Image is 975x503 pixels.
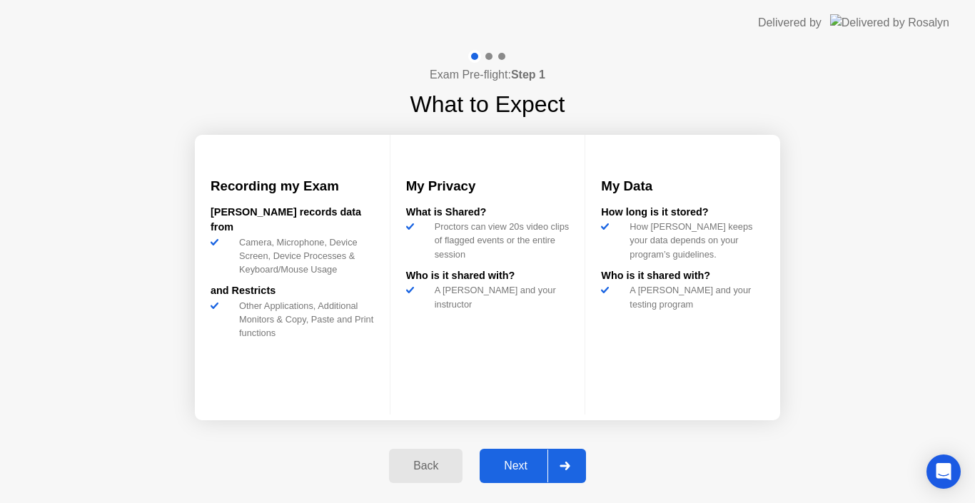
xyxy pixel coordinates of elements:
div: How long is it stored? [601,205,764,220]
h1: What to Expect [410,87,565,121]
div: Camera, Microphone, Device Screen, Device Processes & Keyboard/Mouse Usage [233,235,374,277]
div: Delivered by [758,14,822,31]
div: [PERSON_NAME] records data from [211,205,374,235]
h3: My Privacy [406,176,570,196]
div: Who is it shared with? [601,268,764,284]
div: Open Intercom Messenger [926,454,961,489]
button: Back [389,449,463,483]
div: Back [393,459,458,472]
div: Who is it shared with? [406,268,570,284]
b: Step 1 [511,68,545,81]
h3: My Data [601,176,764,196]
div: and Restricts [211,283,374,299]
div: What is Shared? [406,205,570,220]
div: A [PERSON_NAME] and your instructor [429,283,570,310]
h4: Exam Pre-flight: [430,66,545,83]
button: Next [480,449,586,483]
div: Next [484,459,547,472]
div: Proctors can view 20s video clips of flagged events or the entire session [429,220,570,261]
img: Delivered by Rosalyn [830,14,949,31]
div: A [PERSON_NAME] and your testing program [624,283,764,310]
div: Other Applications, Additional Monitors & Copy, Paste and Print functions [233,299,374,340]
div: How [PERSON_NAME] keeps your data depends on your program’s guidelines. [624,220,764,261]
h3: Recording my Exam [211,176,374,196]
